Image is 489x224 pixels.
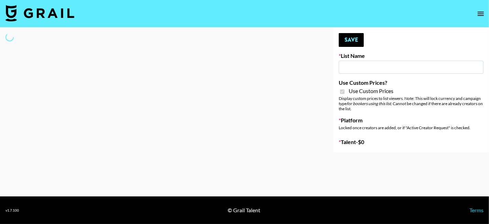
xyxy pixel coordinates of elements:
span: Use Custom Prices [349,88,393,94]
button: Save [339,33,364,47]
label: Talent - $ 0 [339,139,483,145]
label: Platform [339,117,483,124]
div: v 1.7.100 [6,208,19,213]
div: © Grail Talent [228,207,261,214]
div: Locked once creators are added, or if "Active Creator Request" is checked. [339,125,483,130]
label: List Name [339,52,483,59]
label: Use Custom Prices? [339,79,483,86]
em: for bookers using this list [347,101,391,106]
a: Terms [469,207,483,213]
button: open drawer [474,7,488,21]
img: Grail Talent [6,5,74,21]
div: Display custom prices to list viewers. Note: This will lock currency and campaign type . Cannot b... [339,96,483,111]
